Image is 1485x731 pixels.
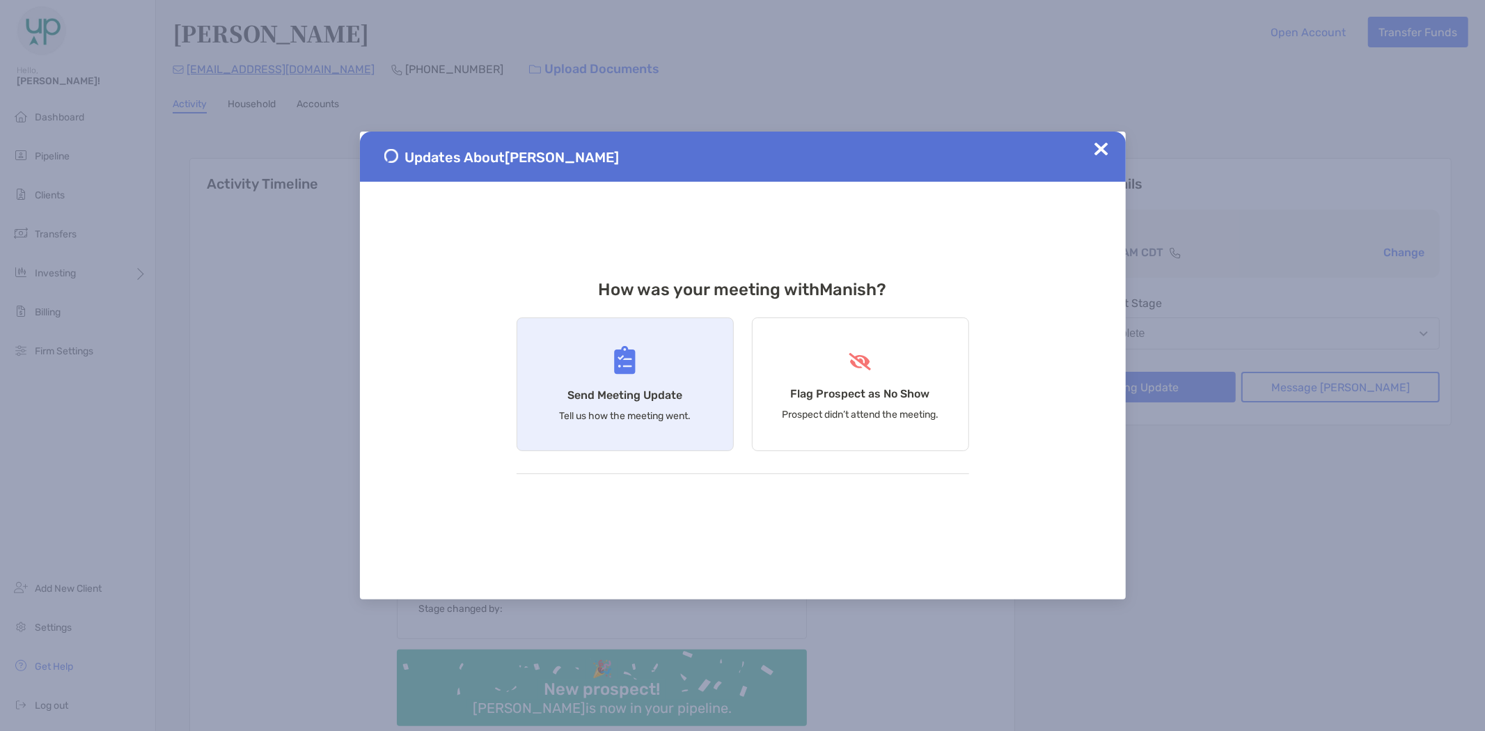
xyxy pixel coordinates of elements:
[847,353,873,370] img: Flag Prospect as No Show
[559,410,691,422] p: Tell us how the meeting went.
[614,346,636,375] img: Send Meeting Update
[567,388,682,402] h4: Send Meeting Update
[405,149,620,166] span: Updates About [PERSON_NAME]
[782,409,938,420] p: Prospect didn’t attend the meeting.
[1094,142,1108,156] img: Close Updates Zoe
[517,280,969,299] h3: How was your meeting with Manish ?
[384,149,398,163] img: Send Meeting Update 1
[791,387,930,400] h4: Flag Prospect as No Show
